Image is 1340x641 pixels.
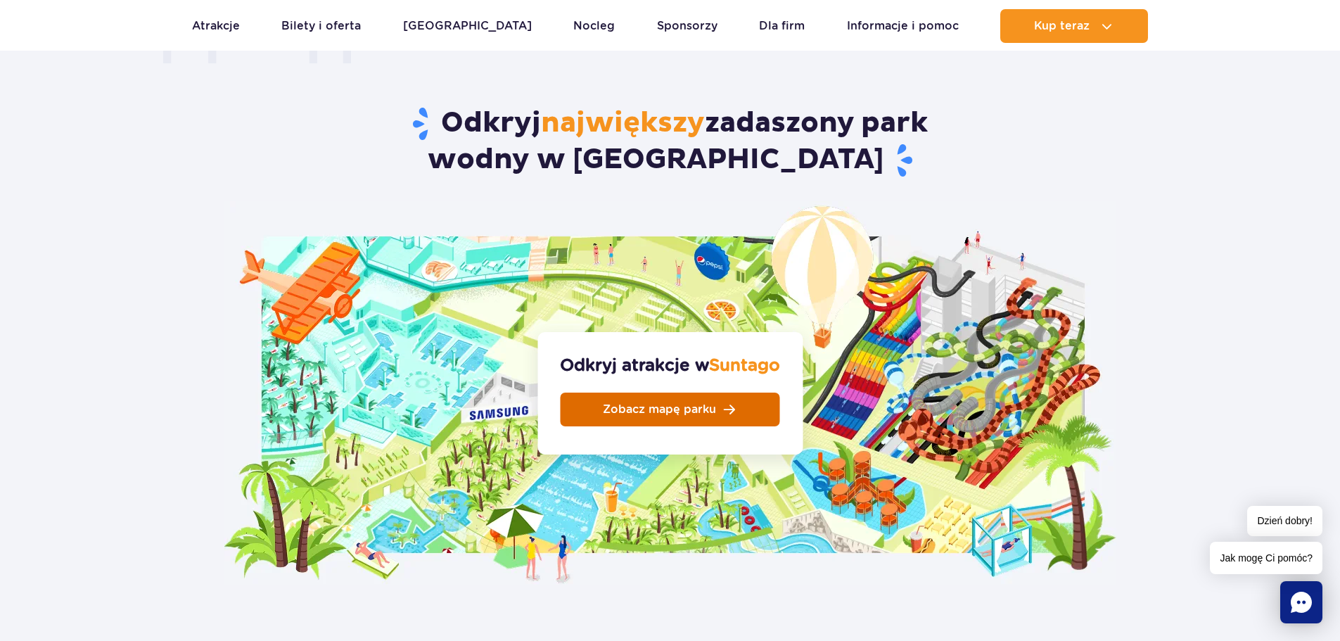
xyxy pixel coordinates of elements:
a: Nocleg [573,9,615,43]
a: [GEOGRAPHIC_DATA] [403,9,532,43]
h2: Odkryj zadaszony park wodny w [GEOGRAPHIC_DATA] [222,106,1119,179]
div: Chat [1280,581,1322,623]
span: Jak mogę Ci pomóc? [1210,542,1322,574]
a: Atrakcje [192,9,240,43]
span: największy [541,106,705,141]
button: Kup teraz [1000,9,1148,43]
span: Dzień dobry! [1247,506,1322,536]
a: Zobacz mapę parku [561,393,780,426]
strong: Odkryj atrakcje w [560,355,780,376]
a: Bilety i oferta [281,9,361,43]
span: Kup teraz [1034,20,1090,32]
a: Sponsorzy [657,9,717,43]
a: Dla firm [759,9,805,43]
span: Zobacz mapę parku [603,404,716,415]
span: Suntago [709,355,780,375]
a: Informacje i pomoc [847,9,959,43]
